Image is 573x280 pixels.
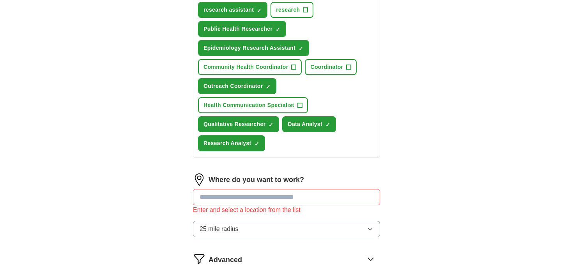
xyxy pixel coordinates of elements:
span: Health Communication Specialist [203,101,294,109]
button: Data Analyst✓ [282,116,336,132]
span: 25 mile radius [200,224,239,234]
button: Outreach Coordinator✓ [198,78,276,94]
label: Where do you want to work? [209,175,304,185]
span: ✓ [257,7,262,14]
span: Community Health Coordinator [203,63,288,71]
button: 25 mile radius [193,221,380,237]
span: Outreach Coordinator [203,82,263,90]
span: ✓ [325,122,330,128]
button: Coordinator [305,59,357,75]
span: Qualitative Researcher [203,120,265,128]
span: research [276,6,300,14]
div: Enter and select a location from the list [193,205,380,215]
span: ✓ [269,122,273,128]
button: Community Health Coordinator [198,59,302,75]
button: Qualitative Researcher✓ [198,116,279,132]
img: location.png [193,173,205,186]
span: Data Analyst [288,120,322,128]
img: filter [193,253,205,265]
span: Advanced [209,255,242,265]
button: research assistant✓ [198,2,267,18]
span: ✓ [255,141,259,147]
button: Health Communication Specialist [198,97,308,113]
span: Public Health Researcher [203,25,272,33]
span: Research Analyst [203,139,251,147]
span: research assistant [203,6,254,14]
span: Epidemiology Research Assistant [203,44,295,52]
button: Research Analyst✓ [198,135,265,151]
span: ✓ [299,45,303,52]
button: Public Health Researcher✓ [198,21,286,37]
span: ✓ [266,84,271,90]
span: ✓ [276,26,280,33]
button: research [271,2,313,18]
button: Epidemiology Research Assistant✓ [198,40,309,56]
span: Coordinator [310,63,343,71]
